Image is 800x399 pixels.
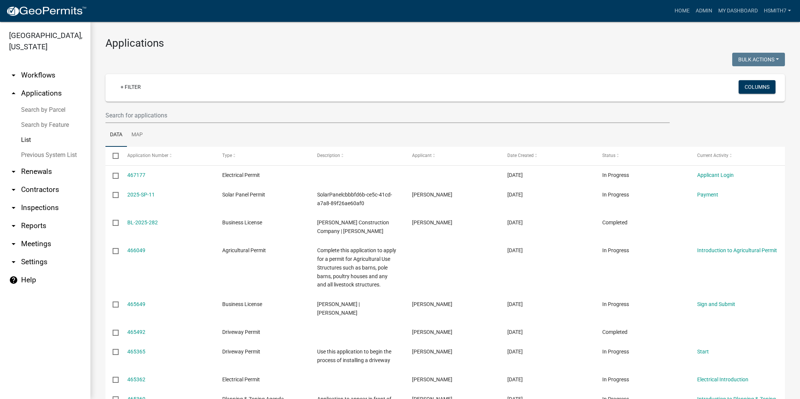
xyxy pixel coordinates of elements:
[317,153,340,158] span: Description
[127,376,145,382] a: 465362
[222,247,266,253] span: Agricultural Permit
[127,123,147,147] a: Map
[602,329,627,335] span: Completed
[602,153,615,158] span: Status
[9,221,18,230] i: arrow_drop_down
[602,301,629,307] span: In Progress
[317,219,389,234] span: Mark Webb Construction Company | Webb, Mark
[317,192,392,206] span: SolarPanelcbbbfd6b-ce5c-41cd-a7a8-89f26ae60af0
[697,153,728,158] span: Current Activity
[507,329,523,335] span: 08/18/2025
[697,376,748,382] a: Electrical Introduction
[412,301,452,307] span: Jacqueline McCoy
[317,301,360,316] span: Mike McCoy | McCoy, Jackie
[697,301,735,307] a: Sign and Submit
[693,4,715,18] a: Admin
[715,4,761,18] a: My Dashboard
[9,71,18,80] i: arrow_drop_down
[317,349,391,363] span: Use this application to begin the process of installing a driveway
[317,247,396,288] span: Complete this application to apply for a permit for Agricultural Use Structures such as barns, po...
[507,219,523,225] span: 08/19/2025
[602,349,629,355] span: In Progress
[412,153,432,158] span: Applicant
[105,147,120,165] datatable-header-cell: Select
[507,247,523,253] span: 08/19/2025
[127,301,145,307] a: 465649
[215,147,310,165] datatable-header-cell: Type
[739,80,776,94] button: Columns
[507,349,523,355] span: 08/18/2025
[127,172,145,178] a: 467177
[127,219,158,225] a: BL-2025-282
[412,219,452,225] span: Mark Webb
[697,172,734,178] a: Applicant Login
[9,89,18,98] i: arrow_drop_up
[222,376,260,382] span: Electrical Permit
[697,247,777,253] a: Introduction to Agricultural Permit
[115,80,147,94] a: + Filter
[127,329,145,335] a: 465492
[222,172,260,178] span: Electrical Permit
[222,153,232,158] span: Type
[9,167,18,176] i: arrow_drop_down
[405,147,500,165] datatable-header-cell: Applicant
[9,257,18,267] i: arrow_drop_down
[105,123,127,147] a: Data
[127,247,145,253] a: 466049
[507,301,523,307] span: 08/18/2025
[105,108,670,123] input: Search for applications
[602,172,629,178] span: In Progress
[105,37,785,50] h3: Applications
[310,147,405,165] datatable-header-cell: Description
[602,247,629,253] span: In Progress
[690,147,785,165] datatable-header-cell: Current Activity
[9,203,18,212] i: arrow_drop_down
[761,4,794,18] a: hsmith7
[412,376,452,382] span: Kyle Beatty
[507,376,523,382] span: 08/18/2025
[412,192,452,198] span: Matthew Thomas Markham
[507,172,523,178] span: 08/21/2025
[732,53,785,66] button: Bulk Actions
[412,329,452,335] span: Alvin David Emfinger Sr
[9,185,18,194] i: arrow_drop_down
[697,192,718,198] a: Payment
[127,349,145,355] a: 465365
[9,276,18,285] i: help
[9,239,18,248] i: arrow_drop_down
[595,147,690,165] datatable-header-cell: Status
[602,219,627,225] span: Completed
[507,153,534,158] span: Date Created
[602,376,629,382] span: In Progress
[127,153,168,158] span: Application Number
[672,4,693,18] a: Home
[222,301,262,307] span: Business License
[507,192,523,198] span: 08/20/2025
[697,349,709,355] a: Start
[222,329,260,335] span: Driveway Permit
[120,147,215,165] datatable-header-cell: Application Number
[127,192,155,198] a: 2025-SP-11
[412,349,452,355] span: Kyle Beatty
[602,192,629,198] span: In Progress
[222,192,265,198] span: Solar Panel Permit
[222,349,260,355] span: Driveway Permit
[500,147,595,165] datatable-header-cell: Date Created
[222,219,262,225] span: Business License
